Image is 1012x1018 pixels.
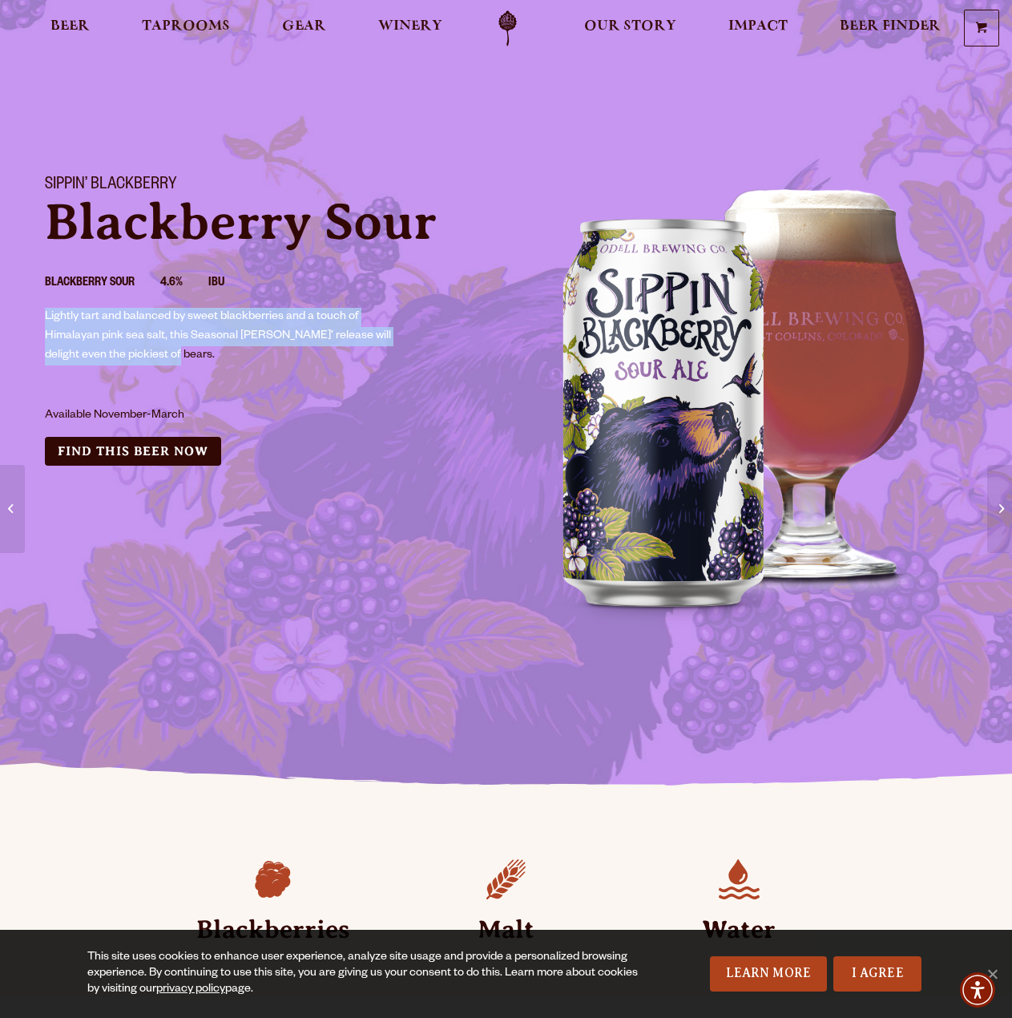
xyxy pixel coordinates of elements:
[160,273,208,294] li: 4.6%
[368,10,453,46] a: Winery
[642,899,837,959] strong: Water
[478,10,538,46] a: Odell Home
[131,10,240,46] a: Taprooms
[142,20,230,33] span: Taprooms
[282,20,326,33] span: Gear
[840,20,941,33] span: Beer Finder
[156,984,225,996] a: privacy policy
[728,20,788,33] span: Impact
[87,950,647,998] div: This site uses cookies to enhance user experience, analyze site usage and provide a personalized ...
[829,10,951,46] a: Beer Finder
[45,176,487,196] h1: Sippin’ Blackberry
[710,956,828,992] a: Learn More
[574,10,687,46] a: Our Story
[45,311,391,362] span: Lightly tart and balanced by sweet blackberries and a touch of Himalayan pink sea salt, this Seas...
[208,273,250,294] li: IBU
[409,899,603,959] strong: Malt
[40,10,100,46] a: Beer
[45,196,487,248] p: Blackberry Sour
[378,20,442,33] span: Winery
[45,437,221,467] a: Find this Beer Now
[960,972,995,1008] div: Accessibility Menu
[45,273,160,294] li: Blackberry Sour
[175,899,370,959] strong: Blackberries
[50,20,90,33] span: Beer
[45,406,399,426] p: Available November-March
[584,20,676,33] span: Our Story
[272,10,337,46] a: Gear
[718,10,798,46] a: Impact
[833,956,921,992] a: I Agree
